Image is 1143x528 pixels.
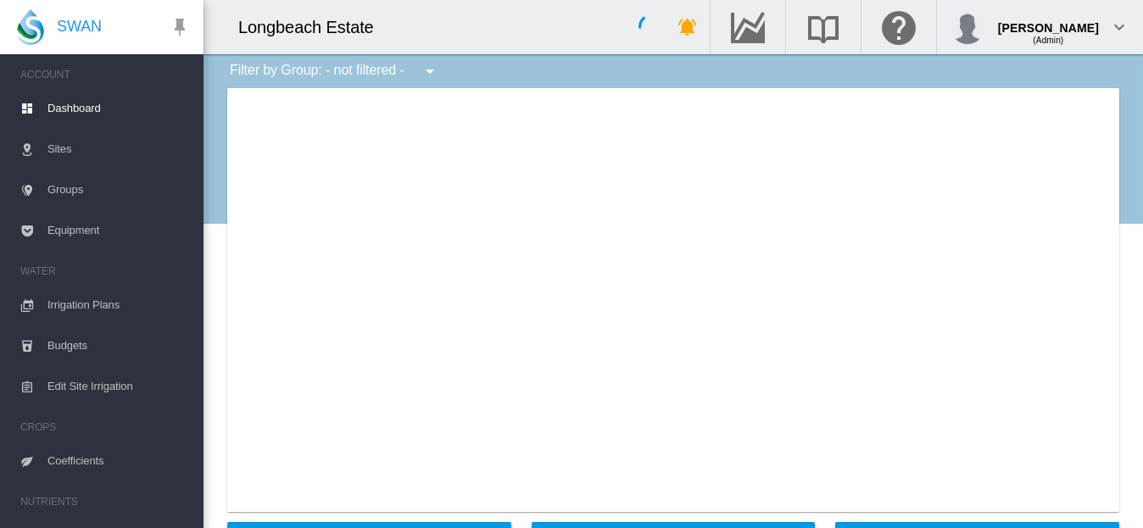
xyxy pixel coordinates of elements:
button: icon-menu-down [413,54,447,88]
md-icon: icon-pin [170,17,190,37]
span: Budgets [47,325,190,366]
img: SWAN-Landscape-Logo-Colour-drop.png [17,9,44,45]
span: CROPS [20,414,190,441]
div: [PERSON_NAME] [998,13,1099,30]
md-icon: icon-menu-down [420,61,440,81]
md-icon: icon-chevron-down [1109,17,1129,37]
img: profile.jpg [951,10,984,44]
span: Groups [47,170,190,210]
button: icon-bell-ring [671,10,705,44]
md-icon: icon-bell-ring [677,17,698,37]
span: NUTRIENTS [20,488,190,515]
md-icon: Go to the Data Hub [728,17,768,37]
div: Filter by Group: - not filtered - [217,54,452,88]
span: ACCOUNT [20,61,190,88]
div: Longbeach Estate [238,15,389,39]
md-icon: Click here for help [878,17,919,37]
span: Coefficients [47,441,190,481]
span: WATER [20,258,190,285]
md-icon: Search the knowledge base [803,17,844,37]
span: SWAN [57,16,102,37]
span: Dashboard [47,88,190,129]
span: Edit Site Irrigation [47,366,190,407]
span: Equipment [47,210,190,251]
span: (Admin) [1033,36,1063,45]
span: Sites [47,129,190,170]
span: Irrigation Plans [47,285,190,325]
